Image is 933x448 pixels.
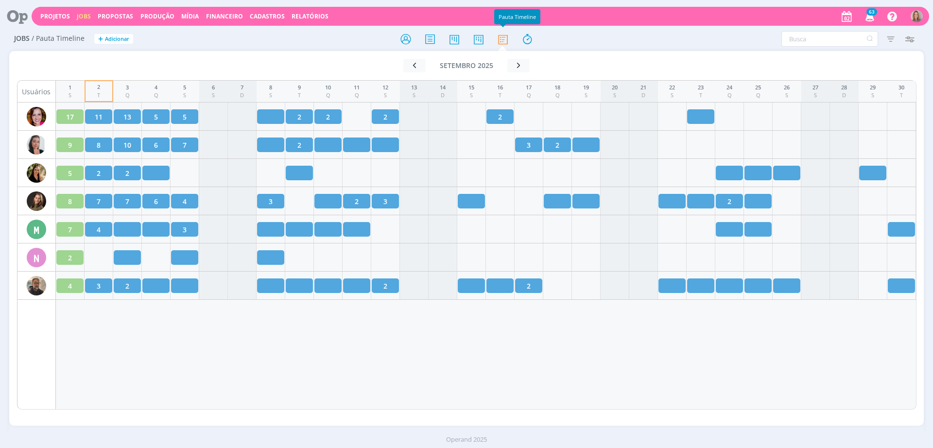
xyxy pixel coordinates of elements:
span: 2 [97,168,101,178]
div: Q [554,91,560,100]
div: T [698,91,704,100]
div: Q [154,91,158,100]
div: S [468,91,474,100]
button: Jobs [74,13,94,20]
span: 2 [125,281,129,291]
button: Financeiro [203,13,246,20]
div: D [240,91,244,100]
div: 19 [583,84,589,92]
div: D [440,91,446,100]
button: Mídia [178,13,202,20]
span: Jobs [14,34,30,43]
div: 27 [812,84,818,92]
span: 2 [527,281,531,291]
div: 30 [898,84,904,92]
span: 2 [555,140,559,150]
div: S [784,91,790,100]
div: S [69,91,71,100]
div: 23 [698,84,704,92]
div: D [640,91,646,100]
div: Q [354,91,360,100]
span: 2 [355,196,359,207]
div: M [27,220,46,239]
a: Financeiro [206,12,243,20]
span: Adicionar [105,36,129,42]
span: 2 [498,112,502,122]
div: Q [125,91,130,100]
span: Cadastros [250,12,285,20]
span: 5 [183,112,187,122]
span: setembro 2025 [440,61,493,70]
span: 4 [68,281,72,291]
span: 2 [383,112,387,122]
div: D [841,91,847,100]
span: 3 [527,140,531,150]
div: 12 [382,84,388,92]
div: Q [526,91,532,100]
span: 63 [866,8,877,16]
div: 17 [526,84,532,92]
span: 5 [154,112,158,122]
div: 16 [497,84,503,92]
span: 4 [183,196,187,207]
div: 15 [468,84,474,92]
div: N [27,248,46,267]
img: B [27,107,46,126]
span: 5 [68,168,72,178]
span: 2 [297,140,301,150]
div: 20 [612,84,618,92]
span: 8 [97,140,101,150]
div: 28 [841,84,847,92]
img: R [27,276,46,295]
div: T [298,91,301,100]
span: 7 [183,140,187,150]
div: S [812,91,818,100]
div: Usuários [17,81,55,103]
button: A [910,8,923,25]
div: 29 [870,84,876,92]
button: setembro 2025 [426,59,507,72]
a: Jobs [77,12,91,20]
button: Projetos [37,13,73,20]
button: 63 [859,8,879,25]
span: Propostas [98,12,133,20]
span: 2 [326,112,330,122]
button: Relatórios [289,13,331,20]
div: S [183,91,186,100]
div: 9 [298,84,301,92]
div: 26 [784,84,790,92]
div: Q [755,91,761,100]
div: 3 [125,84,130,92]
img: J [27,191,46,211]
div: 1 [69,84,71,92]
span: 17 [66,112,74,122]
div: S [870,91,876,100]
div: 18 [554,84,560,92]
span: 13 [123,112,131,122]
div: Q [325,91,331,100]
button: Produção [138,13,177,20]
span: 9 [68,140,72,150]
div: 22 [669,84,675,92]
a: Produção [140,12,174,20]
div: Q [726,91,732,100]
img: C [27,163,46,183]
div: 24 [726,84,732,92]
span: 3 [183,224,187,235]
div: S [411,91,417,100]
span: 3 [269,196,273,207]
span: / Pauta Timeline [32,34,85,43]
a: Relatórios [292,12,328,20]
img: A [911,10,923,22]
div: 11 [354,84,360,92]
span: 8 [68,196,72,207]
div: S [382,91,388,100]
span: 3 [383,196,387,207]
div: 6 [212,84,215,92]
div: 2 [97,83,100,91]
span: 11 [95,112,103,122]
button: +Adicionar [94,34,133,44]
div: 5 [183,84,186,92]
div: 14 [440,84,446,92]
span: 2 [297,112,301,122]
